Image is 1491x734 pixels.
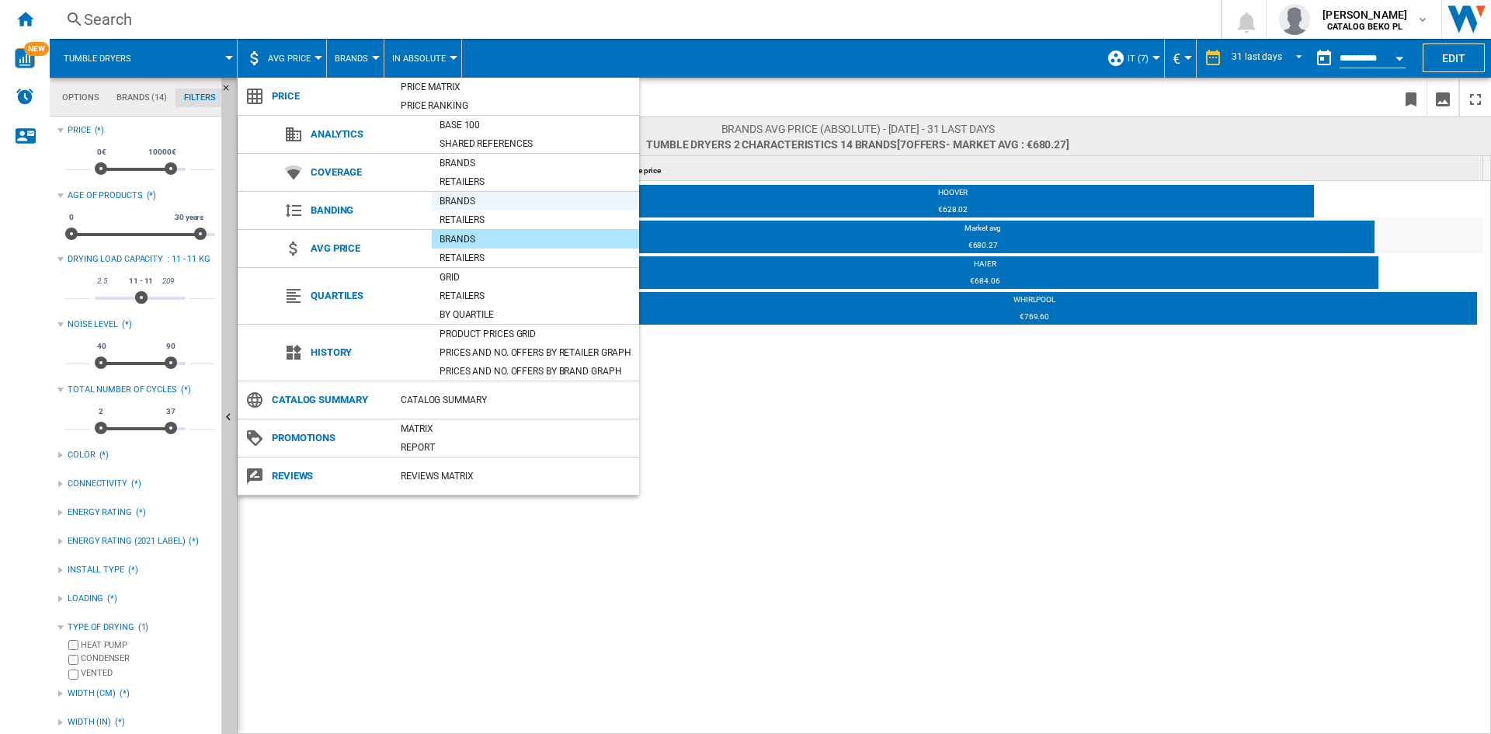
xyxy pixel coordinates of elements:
[393,468,639,484] div: REVIEWS Matrix
[393,440,639,455] div: Report
[432,364,639,379] div: Prices and No. offers by brand graph
[303,238,432,259] span: Avg price
[393,79,639,95] div: Price Matrix
[432,345,639,360] div: Prices and No. offers by retailer graph
[432,307,639,322] div: By quartile
[432,231,639,247] div: Brands
[303,200,432,221] span: Banding
[432,117,639,133] div: Base 100
[432,174,639,190] div: Retailers
[264,389,393,411] span: Catalog Summary
[264,427,393,449] span: Promotions
[432,136,639,151] div: Shared references
[393,392,639,408] div: Catalog Summary
[264,85,393,107] span: Price
[432,270,639,285] div: Grid
[432,288,639,304] div: Retailers
[432,212,639,228] div: Retailers
[432,155,639,171] div: Brands
[393,421,639,437] div: Matrix
[432,193,639,209] div: Brands
[303,285,432,307] span: Quartiles
[303,342,432,364] span: History
[393,98,639,113] div: Price Ranking
[303,162,432,183] span: Coverage
[303,123,432,145] span: Analytics
[432,326,639,342] div: Product prices grid
[432,250,639,266] div: Retailers
[264,465,393,487] span: Reviews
